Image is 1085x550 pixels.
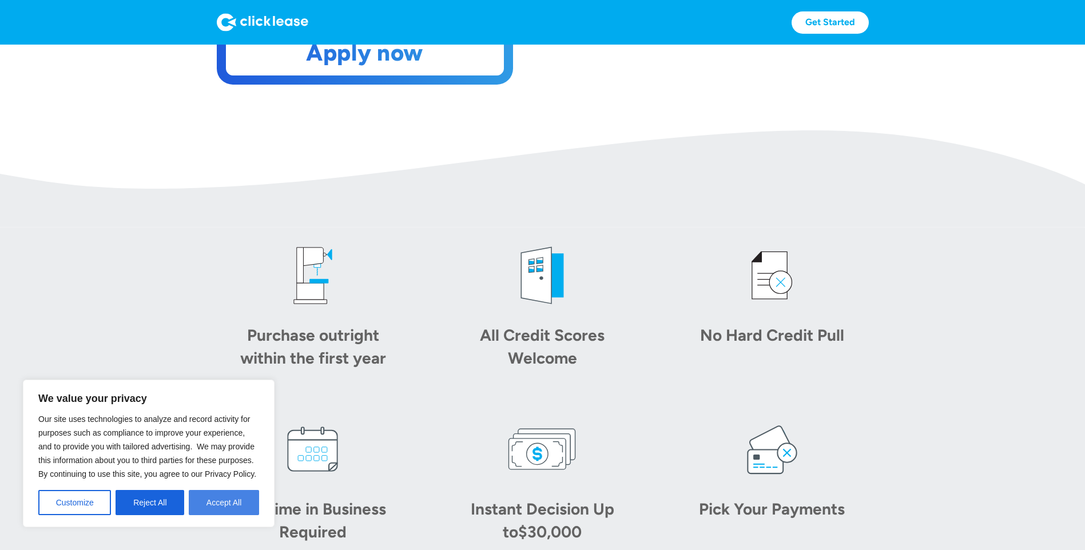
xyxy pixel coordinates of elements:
span: Our site uses technologies to analyze and record activity for purposes such as compliance to impr... [38,415,256,479]
img: welcome icon [508,241,577,310]
button: Accept All [189,490,259,515]
img: calendar icon [279,415,347,484]
div: Instant Decision Up to [471,499,614,541]
button: Customize [38,490,111,515]
div: All Credit Scores Welcome [462,324,622,369]
div: We value your privacy [23,380,275,527]
img: credit icon [738,241,806,310]
img: money icon [508,415,577,484]
a: Apply now [226,30,503,75]
img: card icon [738,415,806,484]
img: drill press icon [279,241,347,310]
img: Logo [217,13,308,31]
a: Get Started [792,11,869,34]
div: No Hard Credit Pull [692,324,852,346]
div: Pick Your Payments [692,497,852,520]
div: $30,000 [518,522,582,541]
div: Purchase outright within the first year [233,324,393,369]
div: No Time in Business Required [233,497,393,543]
p: We value your privacy [38,392,259,405]
button: Reject All [116,490,184,515]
